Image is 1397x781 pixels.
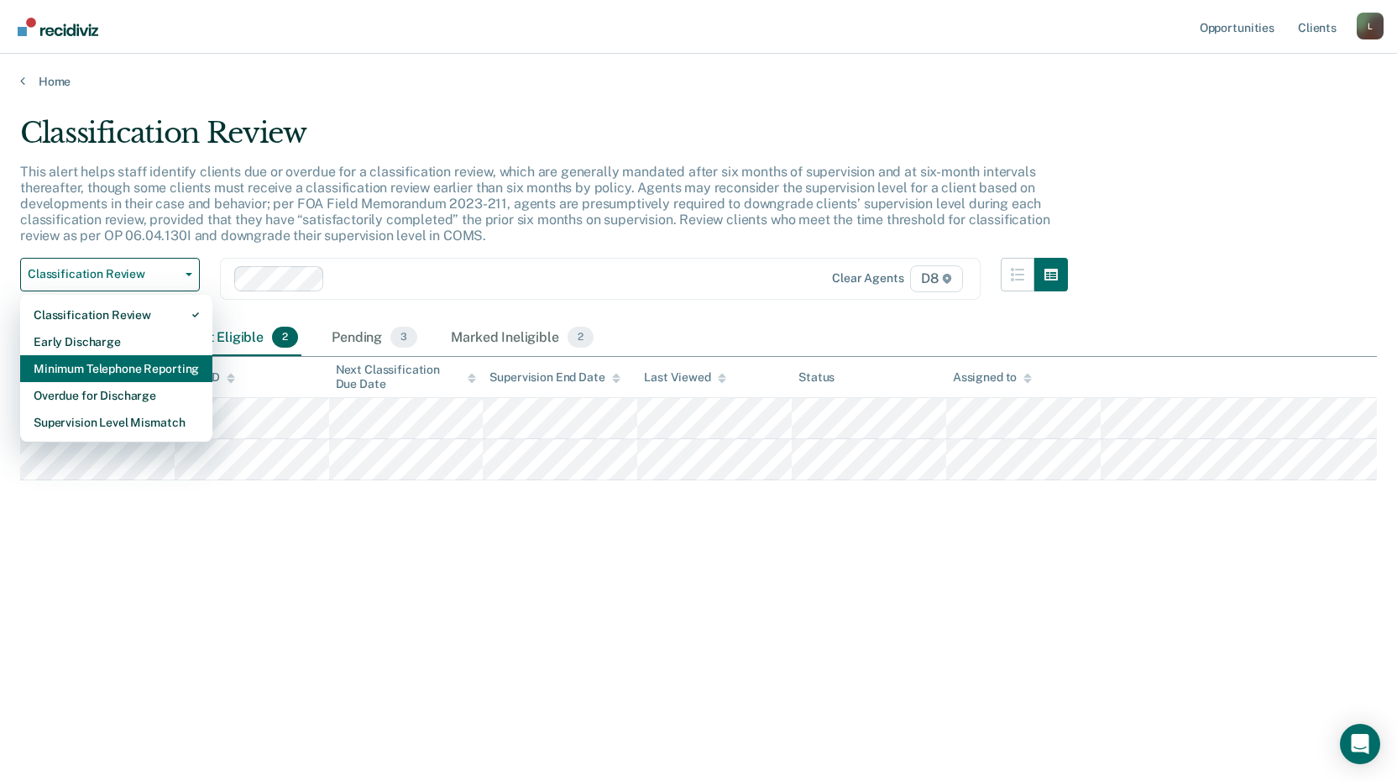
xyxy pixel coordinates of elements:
div: Pending3 [328,320,421,357]
div: Clear agents [832,271,903,286]
div: Minimum Telephone Reporting [34,355,199,382]
p: This alert helps staff identify clients due or overdue for a classification review, which are gen... [20,164,1049,244]
div: Early Discharge [34,328,199,355]
button: Classification Review [20,258,200,291]
div: Classification Review [20,116,1068,164]
a: Home [20,74,1377,89]
div: Supervision Level Mismatch [34,409,199,436]
div: Status [798,370,835,385]
div: Marked Ineligible2 [447,320,597,357]
div: Almost Eligible2 [166,320,301,357]
div: Overdue for Discharge [34,382,199,409]
span: 2 [568,327,594,349]
div: Classification Review [34,301,199,328]
span: D8 [910,265,963,292]
button: Profile dropdown button [1357,13,1384,39]
div: Last Viewed [644,370,725,385]
div: Assigned to [953,370,1032,385]
div: L [1357,13,1384,39]
img: Recidiviz [18,18,98,36]
span: Classification Review [28,267,179,281]
div: Supervision End Date [489,370,620,385]
div: Open Intercom Messenger [1340,724,1380,764]
span: 2 [272,327,298,349]
span: 3 [390,327,417,349]
div: Next Classification Due Date [336,363,477,391]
